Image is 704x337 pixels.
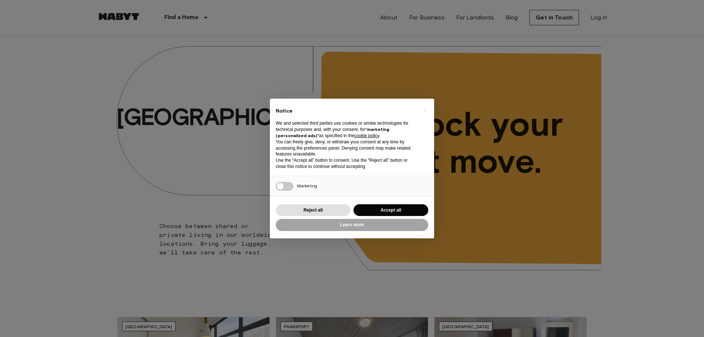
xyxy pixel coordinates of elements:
p: We and selected third parties use cookies or similar technologies for technical purposes and, wit... [276,120,417,139]
button: Reject all [276,204,351,216]
a: cookie policy [354,133,379,138]
button: Accept all [353,204,428,216]
button: Learn more [276,219,428,231]
p: Use the “Accept all” button to consent. Use the “Reject all” button or close this notice to conti... [276,157,417,170]
span: Marketing [297,183,317,188]
strong: “marketing (personalized ads)” [276,127,389,138]
span: × [423,106,426,115]
h2: Notice [276,107,417,115]
p: You can freely give, deny, or withdraw your consent at any time by accessing the preferences pane... [276,139,417,157]
button: Close this notice [419,105,430,116]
